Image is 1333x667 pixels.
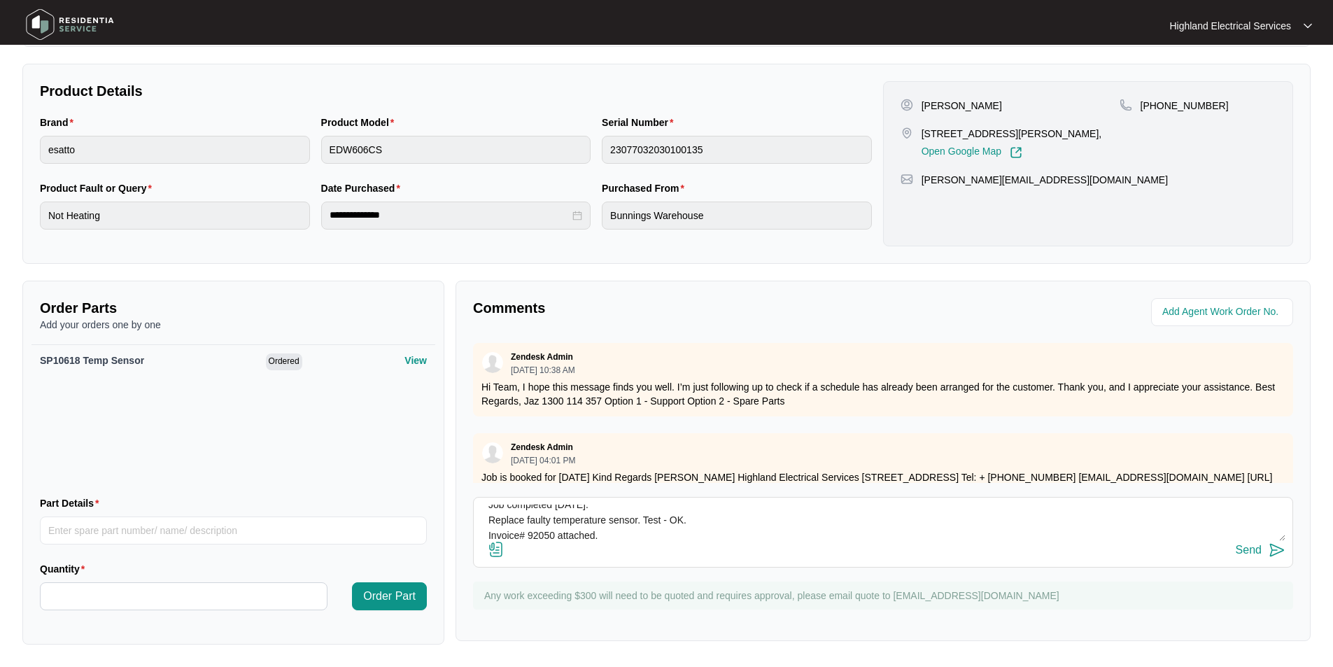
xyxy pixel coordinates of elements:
[40,562,90,576] label: Quantity
[40,517,427,545] input: Part Details
[602,181,690,195] label: Purchased From
[40,355,144,366] span: SP10618 Temp Sensor
[1120,99,1132,111] img: map-pin
[1141,99,1229,113] p: [PHONE_NUMBER]
[482,352,503,373] img: user.svg
[40,115,79,129] label: Brand
[511,456,575,465] p: [DATE] 04:01 PM
[266,353,302,370] span: Ordered
[40,318,427,332] p: Add your orders one by one
[482,442,503,463] img: user.svg
[922,173,1168,187] p: [PERSON_NAME][EMAIL_ADDRESS][DOMAIN_NAME]
[484,589,1286,603] p: Any work exceeding $300 will need to be quoted and requires approval, please email quote to [EMAI...
[40,136,310,164] input: Brand
[922,99,1002,113] p: [PERSON_NAME]
[40,181,157,195] label: Product Fault or Query
[1304,22,1312,29] img: dropdown arrow
[1010,146,1022,159] img: Link-External
[901,99,913,111] img: user-pin
[330,208,570,223] input: Date Purchased
[473,298,873,318] p: Comments
[363,588,416,605] span: Order Part
[352,582,427,610] button: Order Part
[602,202,872,230] input: Purchased From
[21,3,119,45] img: residentia service logo
[40,81,872,101] p: Product Details
[511,366,575,374] p: [DATE] 10:38 AM
[321,181,406,195] label: Date Purchased
[1269,542,1285,559] img: send-icon.svg
[602,136,872,164] input: Serial Number
[1162,304,1285,321] input: Add Agent Work Order No.
[1236,541,1285,560] button: Send
[901,127,913,139] img: map-pin
[321,115,400,129] label: Product Model
[40,298,427,318] p: Order Parts
[481,470,1285,498] p: Job is booked for [DATE] Kind Regards [PERSON_NAME] Highland Electrical Services [STREET_ADDRESS]...
[1236,544,1262,556] div: Send
[511,442,573,453] p: Zendesk Admin
[481,380,1285,408] p: Hi Team, I hope this message finds you well. I’m just following up to check if a schedule has alr...
[922,127,1102,141] p: [STREET_ADDRESS][PERSON_NAME],
[40,496,105,510] label: Part Details
[481,505,1285,541] textarea: Job completed [DATE]. Replace faulty temperature sensor. Test - OK. Invoice# 92050 attached.
[602,115,679,129] label: Serial Number
[511,351,573,363] p: Zendesk Admin
[321,136,591,164] input: Product Model
[922,146,1022,159] a: Open Google Map
[40,202,310,230] input: Product Fault or Query
[488,541,505,558] img: file-attachment-doc.svg
[404,353,427,367] p: View
[901,173,913,185] img: map-pin
[1169,19,1291,33] p: Highland Electrical Services
[41,583,327,610] input: Quantity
